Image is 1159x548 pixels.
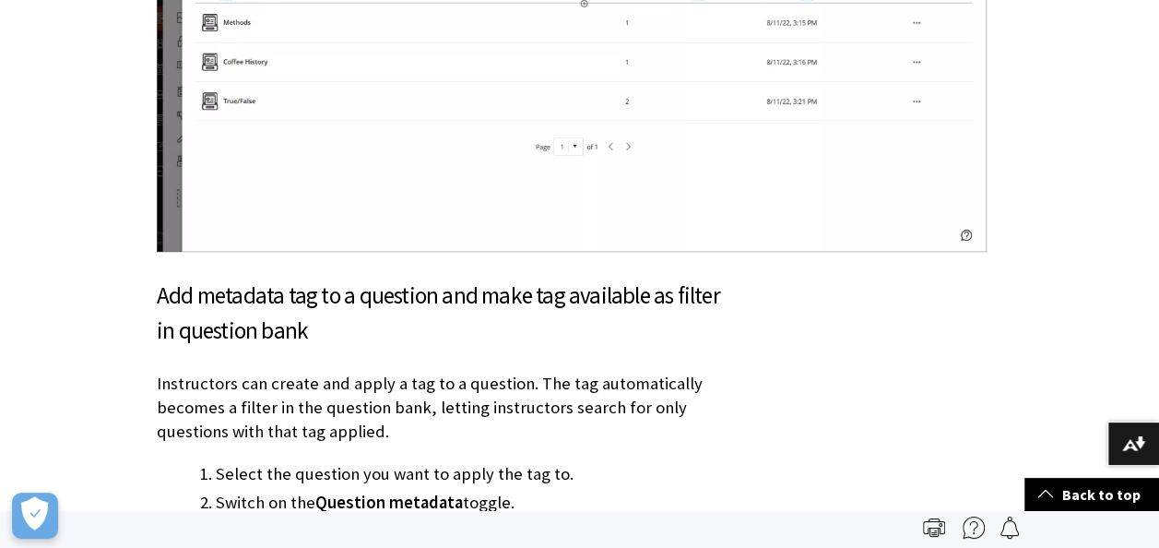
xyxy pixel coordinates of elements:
span: Question metadata [315,492,463,513]
img: Follow this page [999,517,1021,539]
li: Select the question you want to apply the tag to. [216,461,729,487]
a: Back to top [1024,478,1159,512]
p: Instructors can create and apply a tag to a question. The tag automatically becomes a filter in t... [157,372,729,445]
button: Open Preferences [12,493,58,539]
li: Switch on the toggle. [216,490,729,516]
img: More help [963,517,985,539]
h3: Add metadata tag to a question and make tag available as filter in question bank [157,279,729,349]
img: Print [923,517,945,539]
